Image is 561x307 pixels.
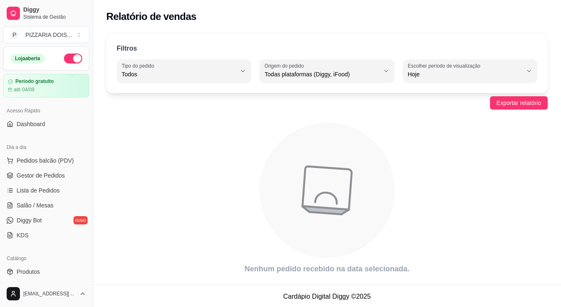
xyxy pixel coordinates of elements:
span: Diggy [23,6,86,14]
span: Sistema de Gestão [23,14,86,20]
button: Tipo do pedidoTodos [117,59,251,83]
span: Salão / Mesas [17,201,54,210]
span: Dashboard [17,120,45,128]
a: KDS [3,229,89,242]
span: KDS [17,231,29,239]
div: Loja aberta [10,54,45,63]
span: Lista de Pedidos [17,186,60,195]
span: Gestor de Pedidos [17,171,65,180]
span: Todos [122,70,236,78]
a: Salão / Mesas [3,199,89,212]
span: Exportar relatório [497,98,541,107]
button: Origem do pedidoTodas plataformas (Diggy, iFood) [260,59,394,83]
label: Tipo do pedido [122,62,157,69]
div: Catálogo [3,252,89,265]
button: Alterar Status [64,54,82,63]
button: Exportar relatório [490,96,548,110]
a: Gestor de Pedidos [3,169,89,182]
span: Pedidos balcão (PDV) [17,156,74,165]
button: Escolher período de visualizaçãoHoje [403,59,537,83]
article: Período gratuito [15,78,54,85]
a: Produtos [3,265,89,278]
a: Período gratuitoaté 04/09 [3,74,89,97]
button: Select a team [3,27,89,43]
article: Nenhum pedido recebido na data selecionada. [106,263,548,275]
span: P [10,31,19,39]
h2: Relatório de vendas [106,10,196,23]
p: Filtros [117,44,137,54]
a: Dashboard [3,117,89,131]
span: [EMAIL_ADDRESS][DOMAIN_NAME] [23,290,76,297]
a: Diggy Botnovo [3,214,89,227]
span: Todas plataformas (Diggy, iFood) [265,70,379,78]
div: Dia a dia [3,141,89,154]
div: animation [106,118,548,263]
button: [EMAIL_ADDRESS][DOMAIN_NAME] [3,284,89,304]
article: até 04/09 [14,86,34,93]
span: Hoje [408,70,522,78]
a: Complementos [3,280,89,293]
span: Diggy Bot [17,216,42,224]
label: Escolher período de visualização [408,62,483,69]
label: Origem do pedido [265,62,306,69]
div: PIZZARIA DOIS ... [25,31,72,39]
div: Acesso Rápido [3,104,89,117]
span: Produtos [17,268,40,276]
a: DiggySistema de Gestão [3,3,89,23]
button: Pedidos balcão (PDV) [3,154,89,167]
a: Lista de Pedidos [3,184,89,197]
